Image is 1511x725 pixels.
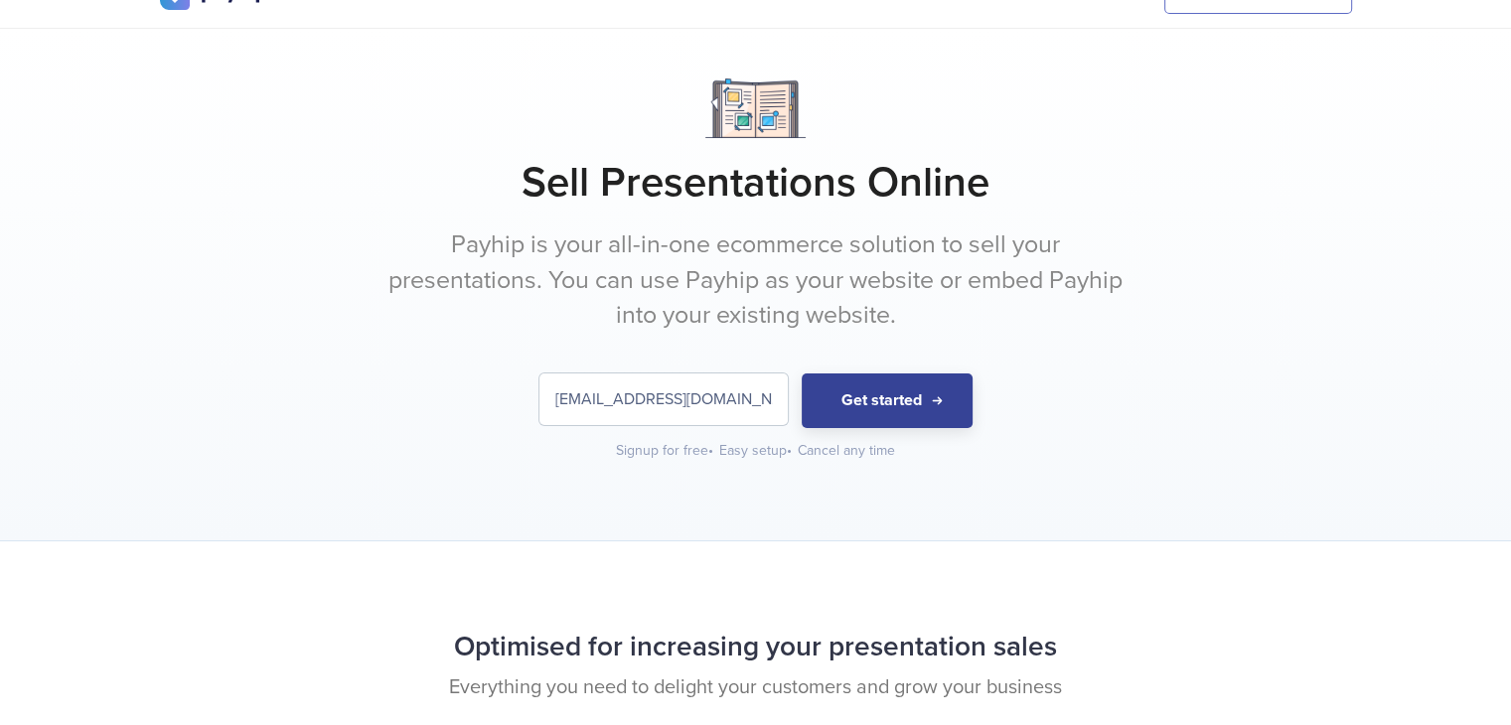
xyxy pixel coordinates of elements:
[787,442,792,459] span: •
[719,441,794,461] div: Easy setup
[705,78,806,138] img: Notebook.png
[383,227,1129,334] p: Payhip is your all-in-one ecommerce solution to sell your presentations. You can use Payhip as yo...
[802,373,973,428] button: Get started
[539,373,788,425] input: Enter your email address
[160,621,1352,673] h2: Optimised for increasing your presentation sales
[160,673,1352,702] p: Everything you need to delight your customers and grow your business
[708,442,713,459] span: •
[160,158,1352,208] h1: Sell Presentations Online
[616,441,715,461] div: Signup for free
[798,441,895,461] div: Cancel any time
